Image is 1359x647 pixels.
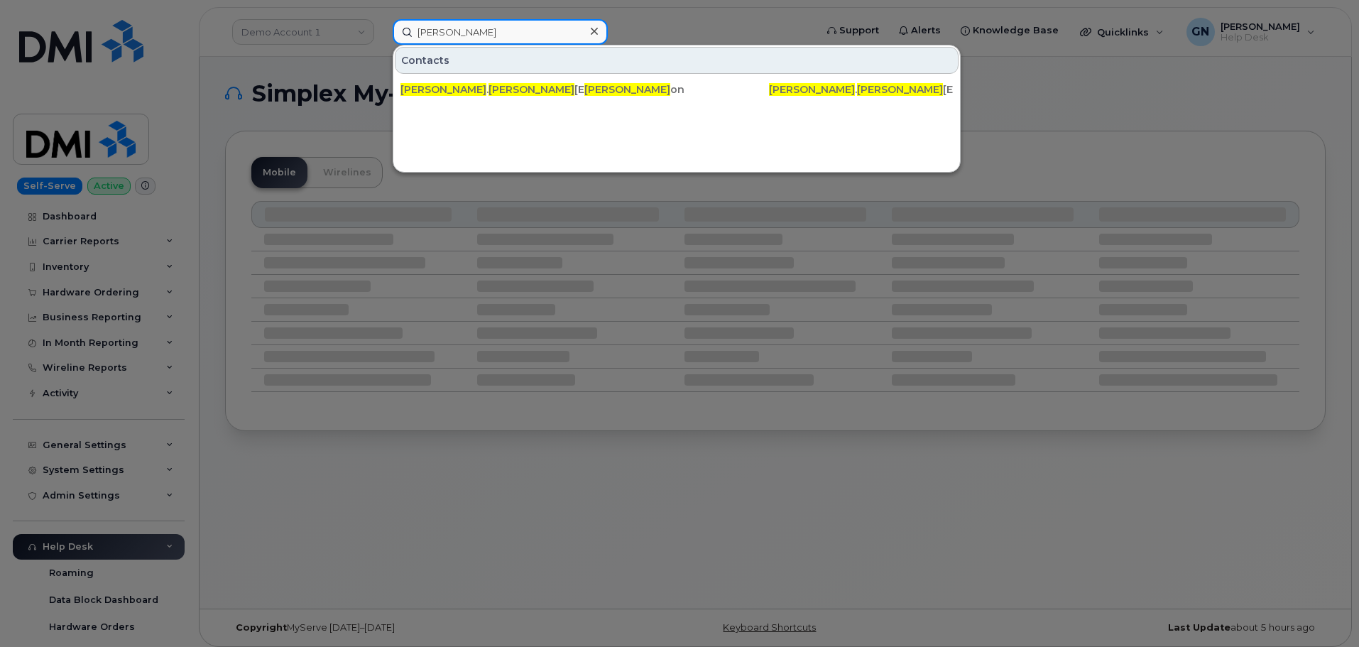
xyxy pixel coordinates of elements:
[489,83,574,96] span: [PERSON_NAME]
[400,83,486,96] span: [PERSON_NAME]
[400,82,584,97] div: . [EMAIL_ADDRESS][DOMAIN_NAME]
[395,77,959,102] a: [PERSON_NAME].[PERSON_NAME][EMAIL_ADDRESS][DOMAIN_NAME][PERSON_NAME]on[PERSON_NAME].[PERSON_NAME]...
[769,83,855,96] span: [PERSON_NAME]
[857,83,943,96] span: [PERSON_NAME]
[769,82,953,97] div: . [EMAIL_ADDRESS][DOMAIN_NAME]
[584,83,670,96] span: [PERSON_NAME]
[395,47,959,74] div: Contacts
[584,82,768,97] div: on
